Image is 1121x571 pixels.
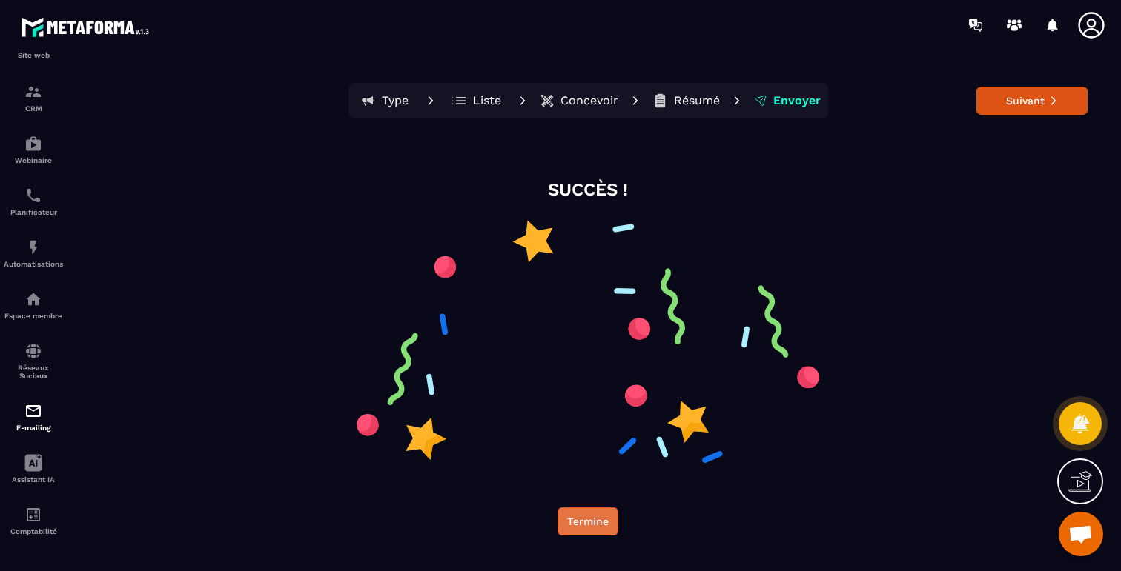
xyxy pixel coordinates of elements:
[4,495,63,547] a: accountantaccountantComptabilité
[4,227,63,279] a: automationsautomationsAutomatisations
[674,93,720,108] p: Résumé
[4,443,63,495] a: Assistant IA
[24,402,42,420] img: email
[24,187,42,204] img: scheduler
[4,176,63,227] a: schedulerschedulerPlanificateur
[1059,512,1103,556] div: Ouvrir le chat
[4,208,63,216] p: Planificateur
[648,86,724,116] button: Résumé
[21,13,154,41] img: logo
[24,135,42,153] img: automations
[24,290,42,308] img: automations
[4,312,63,320] p: Espace membre
[382,93,409,108] p: Type
[4,124,63,176] a: automationsautomationsWebinaire
[351,86,418,116] button: Type
[4,391,63,443] a: emailemailE-mailing
[535,86,623,116] button: Concevoir
[558,507,618,535] button: Termine
[4,364,63,380] p: Réseaux Sociaux
[24,83,42,101] img: formation
[976,87,1088,115] button: Suivant
[473,93,501,108] p: Liste
[4,260,63,268] p: Automatisations
[24,342,42,360] img: social-network
[4,156,63,164] p: Webinaire
[4,475,63,484] p: Assistant IA
[560,93,618,108] p: Concevoir
[4,527,63,535] p: Comptabilité
[4,104,63,113] p: CRM
[750,86,825,116] button: Envoyer
[548,178,628,202] p: SUCCÈS !
[4,331,63,391] a: social-networksocial-networkRéseaux Sociaux
[24,238,42,256] img: automations
[24,506,42,524] img: accountant
[4,424,63,432] p: E-mailing
[773,93,821,108] p: Envoyer
[4,279,63,331] a: automationsautomationsEspace membre
[443,86,510,116] button: Liste
[4,72,63,124] a: formationformationCRM
[4,40,63,61] p: Tunnel de vente Site web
